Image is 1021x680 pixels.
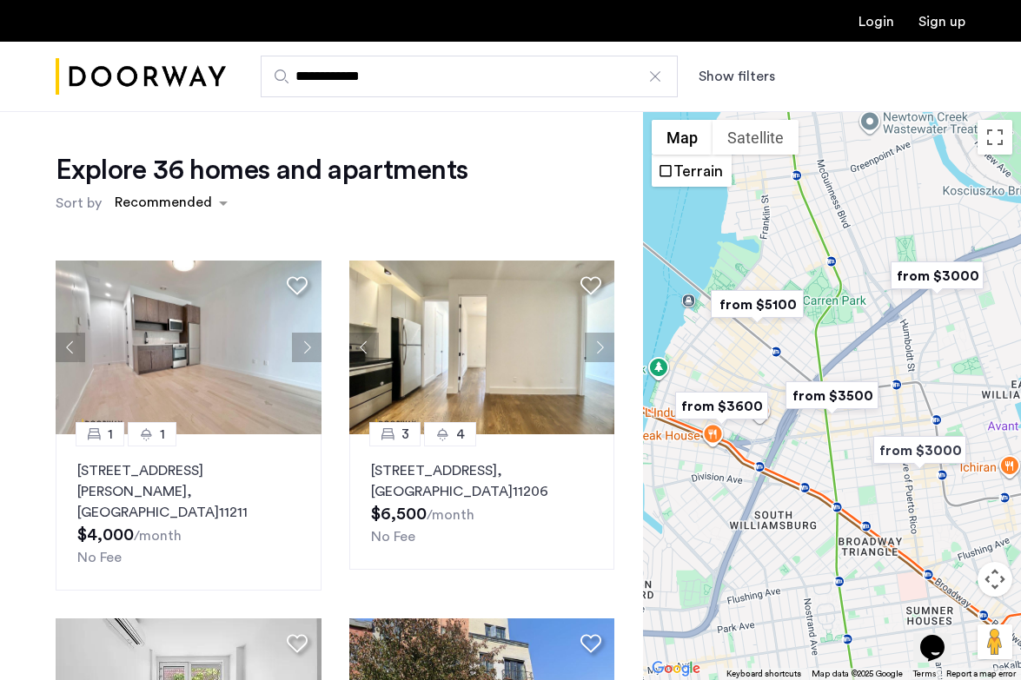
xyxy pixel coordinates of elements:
[371,460,593,502] p: [STREET_ADDRESS] 11206
[134,529,182,543] sub: /month
[978,624,1012,659] button: Drag Pegman onto the map to open Street View
[456,424,465,445] span: 4
[652,155,732,187] ul: Show street map
[585,333,614,362] button: Next apartment
[349,261,615,434] img: 2016_638485333301774752.jpeg
[56,434,322,591] a: 11[STREET_ADDRESS][PERSON_NAME], [GEOGRAPHIC_DATA]11211No Fee
[77,551,122,564] span: No Fee
[978,120,1012,155] button: Toggle fullscreen view
[704,285,811,324] div: from $5100
[812,670,903,678] span: Map data ©2025 Google
[77,460,300,523] p: [STREET_ADDRESS][PERSON_NAME] 11211
[859,15,894,29] a: Login
[106,188,236,219] ng-select: sort-apartment
[56,193,102,214] label: Sort by
[918,15,965,29] a: Registration
[56,44,226,109] img: logo
[913,611,969,663] iframe: chat widget
[653,156,730,185] li: Terrain
[866,431,973,470] div: from $3000
[56,44,226,109] a: Cazamio Logo
[108,424,113,445] span: 1
[668,386,775,426] div: from $3600
[261,56,678,97] input: Apartment Search
[77,526,134,544] span: $4,000
[652,120,713,155] button: Show street map
[978,562,1012,597] button: Map camera controls
[713,120,799,155] button: Show satellite imagery
[913,668,936,680] a: Terms
[673,163,723,179] label: Terrain
[56,261,322,434] img: 2013_638529689848884854.jpeg
[56,153,467,188] h1: Explore 36 homes and apartments
[160,424,165,445] span: 1
[647,657,705,680] img: Google
[699,66,775,87] button: Show or hide filters
[371,505,427,523] span: $6,500
[647,657,705,680] a: Open this area in Google Maps (opens a new window)
[112,192,212,217] div: Recommended
[371,530,415,544] span: No Fee
[779,376,885,415] div: from $3500
[946,668,1016,680] a: Report a map error
[427,508,474,522] sub: /month
[726,668,801,680] button: Keyboard shortcuts
[292,333,322,362] button: Next apartment
[349,333,379,362] button: Previous apartment
[56,333,85,362] button: Previous apartment
[884,256,991,295] div: from $3000
[401,424,409,445] span: 3
[349,434,615,570] a: 34[STREET_ADDRESS], [GEOGRAPHIC_DATA]11206No Fee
